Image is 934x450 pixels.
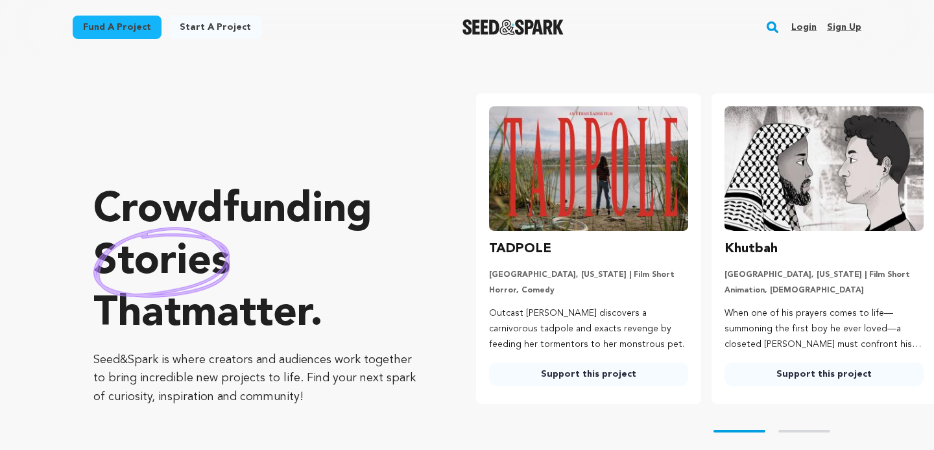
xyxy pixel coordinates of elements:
img: TADPOLE image [489,106,688,231]
a: Seed&Spark Homepage [462,19,564,35]
h3: Khutbah [724,239,778,259]
a: Fund a project [73,16,162,39]
img: Khutbah image [724,106,924,231]
p: Outcast [PERSON_NAME] discovers a carnivorous tadpole and exacts revenge by feeding her tormentor... [489,306,688,352]
p: Crowdfunding that . [93,185,424,340]
p: [GEOGRAPHIC_DATA], [US_STATE] | Film Short [489,270,688,280]
a: Support this project [724,362,924,386]
span: matter [181,294,310,335]
h3: TADPOLE [489,239,551,259]
a: Support this project [489,362,688,386]
p: Seed&Spark is where creators and audiences work together to bring incredible new projects to life... [93,351,424,407]
p: [GEOGRAPHIC_DATA], [US_STATE] | Film Short [724,270,924,280]
img: Seed&Spark Logo Dark Mode [462,19,564,35]
a: Start a project [169,16,261,39]
p: Horror, Comedy [489,285,688,296]
img: hand sketched image [93,227,230,298]
p: Animation, [DEMOGRAPHIC_DATA] [724,285,924,296]
a: Login [791,17,817,38]
a: Sign up [827,17,861,38]
p: When one of his prayers comes to life—summoning the first boy he ever loved—a closeted [PERSON_NA... [724,306,924,352]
